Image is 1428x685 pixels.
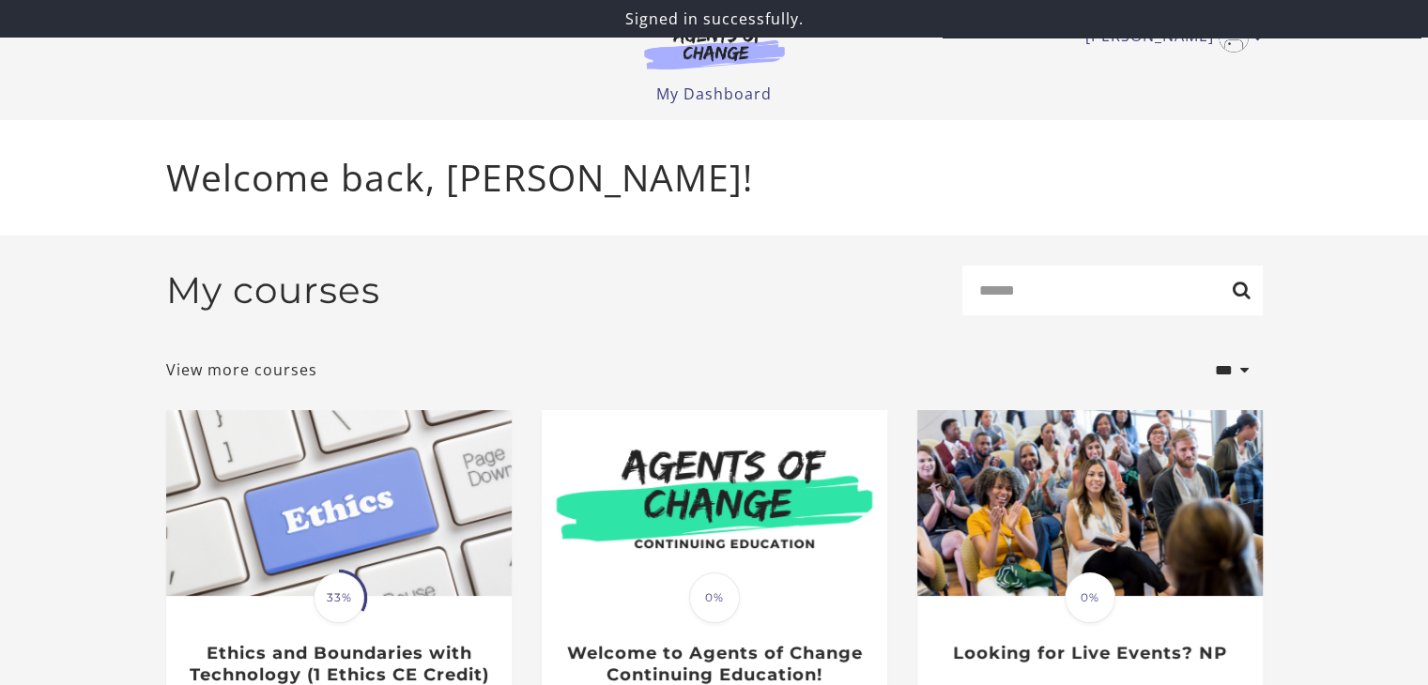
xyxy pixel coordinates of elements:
[689,572,740,623] span: 0%
[561,643,867,685] h3: Welcome to Agents of Change Continuing Education!
[1085,23,1253,53] a: Toggle menu
[166,358,317,381] a: View more courses
[937,643,1242,664] h3: Looking for Live Events? NP
[624,26,805,69] img: Agents of Change Logo
[1065,572,1115,623] span: 0%
[186,643,491,685] h3: Ethics and Boundaries with Technology (1 Ethics CE Credit)
[314,572,364,623] span: 33%
[8,8,1420,30] p: Signed in successfully.
[166,268,380,312] h2: My courses
[166,150,1263,205] p: Welcome back, [PERSON_NAME]!
[656,84,772,104] a: My Dashboard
